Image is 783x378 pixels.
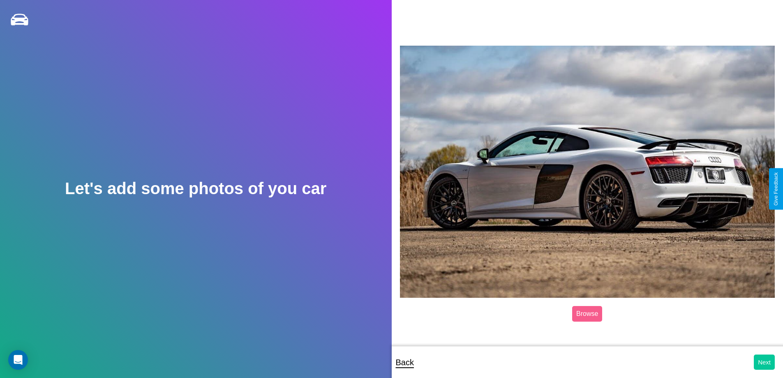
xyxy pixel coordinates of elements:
[65,179,326,198] h2: Let's add some photos of you car
[8,350,28,370] div: Open Intercom Messenger
[754,355,775,370] button: Next
[572,306,602,322] label: Browse
[400,46,775,298] img: posted
[396,355,414,370] p: Back
[773,172,779,206] div: Give Feedback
